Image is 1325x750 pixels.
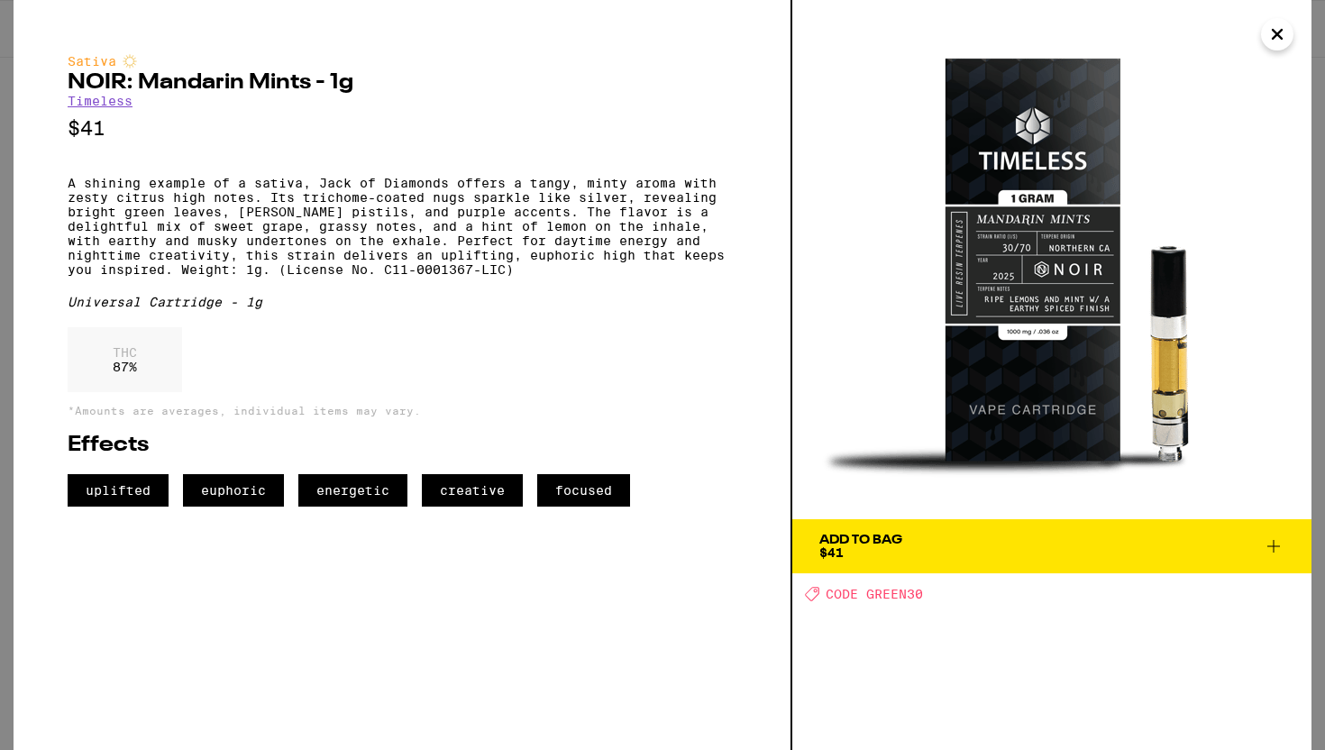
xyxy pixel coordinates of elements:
p: $41 [68,117,736,140]
div: Universal Cartridge - 1g [68,295,736,309]
p: A shining example of a sativa, Jack of Diamonds offers a tangy, minty aroma with zesty citrus hig... [68,176,736,277]
div: Sativa [68,54,736,69]
span: euphoric [183,474,284,507]
button: Add To Bag$41 [792,519,1311,573]
img: sativaColor.svg [123,54,137,69]
span: Hi. Need any help? [11,13,130,27]
p: *Amounts are averages, individual items may vary. [68,405,736,416]
span: CODE GREEN30 [826,587,923,601]
span: focused [537,474,630,507]
div: 87 % [68,327,182,392]
span: $41 [819,545,844,560]
span: uplifted [68,474,169,507]
div: Add To Bag [819,534,902,546]
span: energetic [298,474,407,507]
h2: NOIR: Mandarin Mints - 1g [68,72,736,94]
p: THC [113,345,137,360]
span: creative [422,474,523,507]
button: Close [1261,18,1293,50]
a: Timeless [68,94,132,108]
h2: Effects [68,434,736,456]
